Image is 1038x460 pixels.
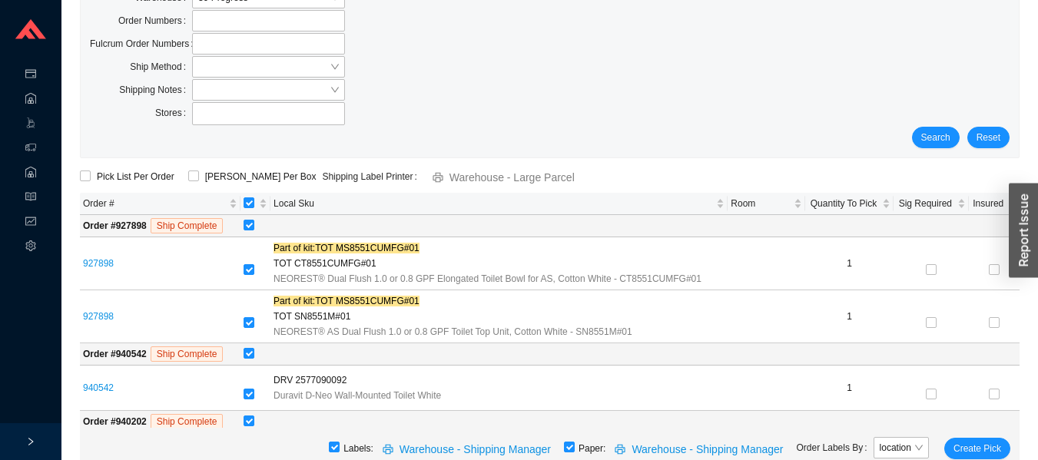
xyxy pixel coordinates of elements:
[274,296,420,306] mark: Part of kit: TOT MS8551CUMFG#01
[274,388,441,403] span: Duravit D-Neo Wall-Mounted Toilet White
[83,220,147,231] strong: Order # 927898
[130,56,192,78] label: Ship Method
[25,210,36,235] span: fund
[912,127,960,148] button: Search
[25,186,36,210] span: read
[944,438,1010,459] button: Create Pick
[880,438,923,458] span: location
[400,441,551,458] span: Warehouse - Shipping Manager
[605,438,796,459] button: printerWarehouse - Shipping Manager
[91,169,181,184] span: Pick List Per Order
[921,130,950,145] span: Search
[897,196,953,211] span: Sig Required
[155,102,192,124] label: Stores
[151,218,224,233] span: Ship Complete
[423,166,588,187] button: printerWarehouse - Large Parcel
[240,193,270,215] th: [object Object] sortable
[80,193,240,215] th: Order # sortable
[83,311,114,322] a: 927898
[25,235,36,260] span: setting
[728,193,805,215] th: Room sortable
[615,444,628,456] span: printer
[274,324,632,339] span: NEOREST® AS Dual Flush 1.0 or 0.8 GPF Toilet Top Unit, Cotton White - SN8551M#01
[83,258,114,269] a: 927898
[808,196,879,211] span: Quantity To Pick
[83,349,147,359] strong: Order # 940542
[274,271,701,286] span: NEOREST® Dual Flush 1.0 or 0.8 GPF Elongated Toilet Bowl for AS, Cotton White - CT8551CUMFG#01
[383,444,396,456] span: printer
[25,63,36,88] span: credit-card
[977,130,1000,145] span: Reset
[805,290,894,343] td: 1
[797,437,874,458] label: Order Labels By
[90,33,192,55] label: Fulcrum Order Numbers
[805,366,894,411] td: 1
[972,196,1005,211] span: Insured
[373,438,564,459] button: printerWarehouse - Shipping Manager
[632,441,783,458] span: Warehouse - Shipping Manager
[274,309,350,324] span: TOT SN8551M#01
[274,372,347,388] span: DRV 2577090092
[322,166,423,187] label: Shipping Label Printer
[274,243,420,253] mark: Part of kit: TOT MS8551CUMFG#01
[151,414,224,429] span: Ship Complete
[199,169,323,184] span: [PERSON_NAME] Per Box
[151,346,224,362] span: Ship Complete
[953,441,1001,456] span: Create Pick
[894,193,968,215] th: Sig Required sortable
[967,127,1010,148] button: Reset
[26,437,35,446] span: right
[119,79,192,101] label: Shipping Notes
[805,193,894,215] th: Quantity To Pick sortable
[731,196,791,211] span: Room
[805,237,894,290] td: 1
[83,382,114,393] a: 940542
[83,416,147,427] strong: Order # 940202
[83,196,226,211] span: Order #
[274,256,376,271] span: TOT CT8551CUMFG#01
[969,193,1020,215] th: Insured sortable
[274,196,713,211] span: Local Sku
[270,193,728,215] th: Local Sku sortable
[118,10,192,31] label: Order Numbers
